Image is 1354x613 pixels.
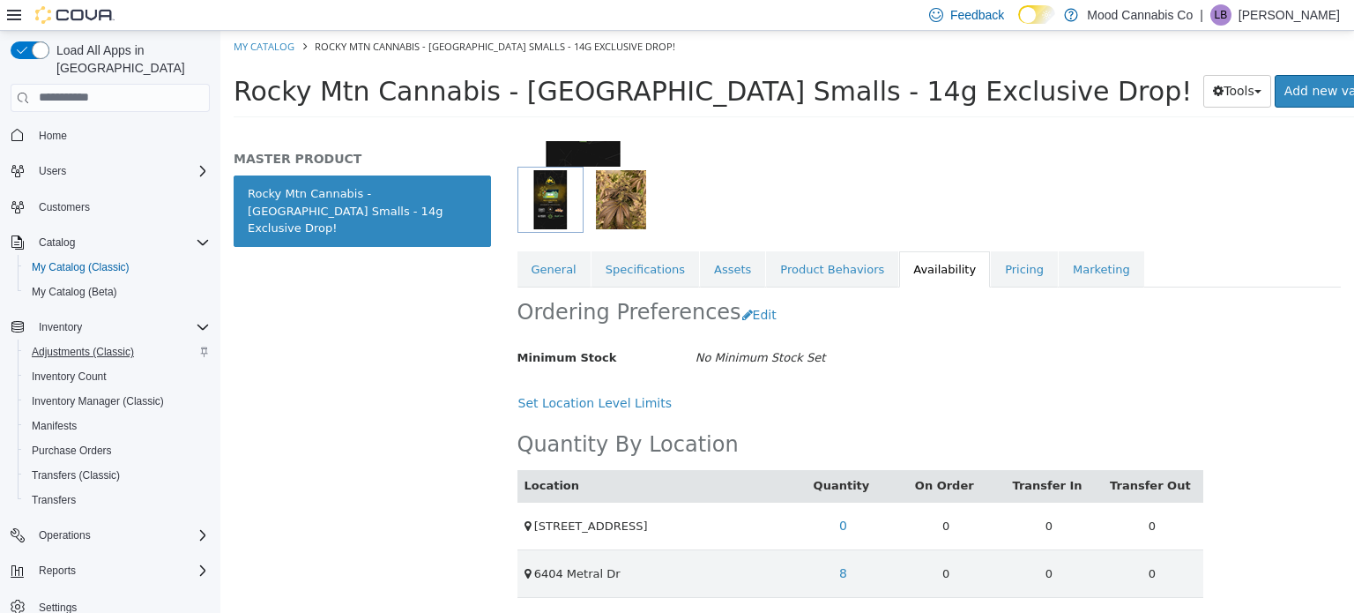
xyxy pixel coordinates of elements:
[25,281,210,303] span: My Catalog (Beta)
[609,527,636,559] a: 8
[32,525,210,546] span: Operations
[32,232,210,253] span: Catalog
[25,391,171,412] a: Inventory Manager (Classic)
[880,519,983,566] td: 0
[32,493,76,507] span: Transfers
[4,194,217,220] button: Customers
[1215,4,1228,26] span: LB
[4,159,217,183] button: Users
[25,366,114,387] a: Inventory Count
[297,221,370,258] a: General
[25,257,137,278] a: My Catalog (Classic)
[1018,5,1055,24] input: Dark Mode
[32,560,210,581] span: Reports
[777,471,881,519] td: 0
[32,560,83,581] button: Reports
[39,129,67,143] span: Home
[983,44,1051,77] button: Tools
[1018,24,1019,25] span: Dark Mode
[1087,4,1193,26] p: Mood Cannabis Co
[297,320,397,333] span: Minimum Stock
[695,448,757,461] a: On Order
[13,45,971,76] span: Rocky Mtn Cannabis - [GEOGRAPHIC_DATA] Smalls - 14g Exclusive Drop!
[39,235,75,250] span: Catalog
[4,230,217,255] button: Catalog
[32,161,73,182] button: Users
[18,438,217,463] button: Purchase Orders
[32,468,120,482] span: Transfers (Classic)
[32,525,98,546] button: Operations
[593,448,653,461] a: Quantity
[32,394,164,408] span: Inventory Manager (Classic)
[1200,4,1203,26] p: |
[32,124,210,146] span: Home
[32,125,74,146] a: Home
[4,315,217,340] button: Inventory
[4,523,217,548] button: Operations
[674,471,777,519] td: 0
[25,366,210,387] span: Inventory Count
[18,463,217,488] button: Transfers (Classic)
[25,257,210,278] span: My Catalog (Classic)
[950,6,1004,24] span: Feedback
[297,356,462,389] button: Set Location Level Limits
[32,161,210,182] span: Users
[770,221,837,258] a: Pricing
[18,488,217,512] button: Transfers
[32,196,210,218] span: Customers
[25,490,210,511] span: Transfers
[480,221,545,258] a: Assets
[546,221,678,258] a: Product Behaviors
[13,9,74,22] a: My Catalog
[314,536,400,549] span: 6404 Metral Dr
[297,400,518,428] h2: Quantity By Location
[4,558,217,583] button: Reports
[297,268,521,295] h2: Ordering Preferences
[371,221,479,258] a: Specifications
[13,120,271,136] h5: MASTER PRODUCT
[4,123,217,148] button: Home
[18,364,217,389] button: Inventory Count
[314,489,428,502] span: [STREET_ADDRESS]
[49,41,210,77] span: Load All Apps in [GEOGRAPHIC_DATA]
[18,389,217,414] button: Inventory Manager (Classic)
[39,320,82,334] span: Inventory
[18,340,217,364] button: Adjustments (Classic)
[39,564,76,578] span: Reports
[880,471,983,519] td: 0
[609,479,636,512] a: 0
[25,415,210,437] span: Manifests
[32,370,107,384] span: Inventory Count
[25,490,83,511] a: Transfers
[25,281,124,303] a: My Catalog (Beta)
[1210,4,1231,26] div: Liam Berglund
[838,221,924,258] a: Marketing
[674,519,777,566] td: 0
[1239,4,1340,26] p: [PERSON_NAME]
[25,341,210,363] span: Adjustments (Classic)
[94,9,455,22] span: Rocky Mtn Cannabis - [GEOGRAPHIC_DATA] Smalls - 14g Exclusive Drop!
[32,317,210,338] span: Inventory
[889,448,973,461] a: Transfer Out
[13,145,271,216] a: Rocky Mtn Cannabis - [GEOGRAPHIC_DATA] Smalls - 14g Exclusive Drop!
[39,164,66,178] span: Users
[521,268,566,301] button: Edit
[304,446,362,464] button: Location
[25,465,210,486] span: Transfers (Classic)
[25,341,141,363] a: Adjustments (Classic)
[39,528,91,542] span: Operations
[39,200,90,214] span: Customers
[35,6,115,24] img: Cova
[32,419,77,433] span: Manifests
[18,255,217,280] button: My Catalog (Classic)
[25,391,210,412] span: Inventory Manager (Classic)
[32,232,82,253] button: Catalog
[32,444,112,458] span: Purchase Orders
[32,197,97,218] a: Customers
[32,317,89,338] button: Inventory
[792,448,865,461] a: Transfer In
[25,440,210,461] span: Purchase Orders
[1054,44,1186,77] a: Add new variation
[777,519,881,566] td: 0
[32,285,117,299] span: My Catalog (Beta)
